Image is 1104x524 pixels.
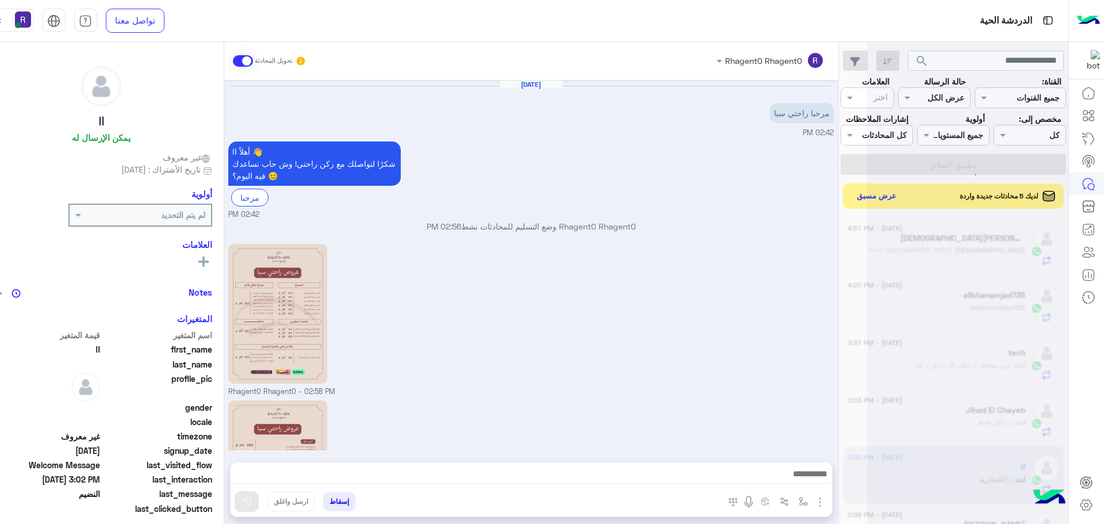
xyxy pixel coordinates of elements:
img: send voice note [742,495,756,509]
span: last_message [102,488,212,500]
span: last_name [102,358,212,370]
h6: Notes [189,287,212,297]
button: ارسل واغلق [267,492,315,511]
div: اختر [873,91,890,106]
button: create order [756,492,775,511]
img: send message [241,496,252,507]
img: userImage [15,12,31,28]
button: إسقاط [323,492,355,511]
span: تاريخ الأشتراك : [DATE] [121,163,201,175]
p: 3/9/2025, 2:42 PM [770,103,834,123]
div: مرحبا [231,189,269,206]
img: 322853014244696 [1079,50,1100,71]
h6: المتغيرات [177,313,212,324]
span: last_visited_flow [102,459,212,471]
img: Trigger scenario [780,497,789,506]
button: Trigger scenario [775,492,793,511]
span: first_name [102,343,212,355]
label: إشارات الملاحظات [846,113,908,125]
img: defaultAdmin.png [71,373,100,401]
span: 02:42 PM [803,128,834,137]
p: 3/9/2025, 2:42 PM [228,141,401,186]
p: Rhagent0 Rhagent0 وضع التسليم للمحادثات نشط [228,220,834,232]
span: profile_pic [102,373,212,399]
img: make a call [729,498,738,507]
img: select flow [799,497,808,506]
img: Logo [1077,9,1100,33]
a: tab [74,9,97,33]
span: last_interaction [102,473,212,485]
span: Rhagent0 Rhagent0 - 02:58 PM [228,387,335,397]
span: signup_date [102,445,212,457]
img: tab [79,14,92,28]
button: عرض مسبق [852,188,901,204]
span: 02:42 PM [228,209,259,220]
label: العلامات [862,75,890,87]
button: تطبيق الفلاتر [841,154,1066,175]
img: 2KfZhNmF2LPYp9isLmpwZw%3D%3D.jpg [228,244,327,384]
img: tab [1041,13,1055,28]
button: select flow [793,492,812,511]
img: hulul-logo.png [1029,478,1069,518]
h5: اا [98,115,104,128]
span: last_clicked_button [102,503,212,515]
span: غير معروف [163,151,212,163]
div: loading... [957,165,977,185]
p: الدردشة الحية [980,13,1032,29]
span: locale [102,416,212,428]
h6: يمكن الإرسال له [72,132,131,143]
a: تواصل معنا [106,9,164,33]
img: tab [47,14,60,28]
h6: أولوية [191,189,212,199]
img: notes [11,289,21,298]
img: send attachment [813,495,827,509]
span: 02:56 PM [427,221,461,231]
img: defaultAdmin.png [82,67,121,106]
span: gender [102,401,212,414]
small: تحويل المحادثة [255,56,293,66]
img: create order [761,497,770,506]
h6: [DATE] [500,81,563,89]
span: timezone [102,430,212,442]
span: اسم المتغير [102,329,212,341]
